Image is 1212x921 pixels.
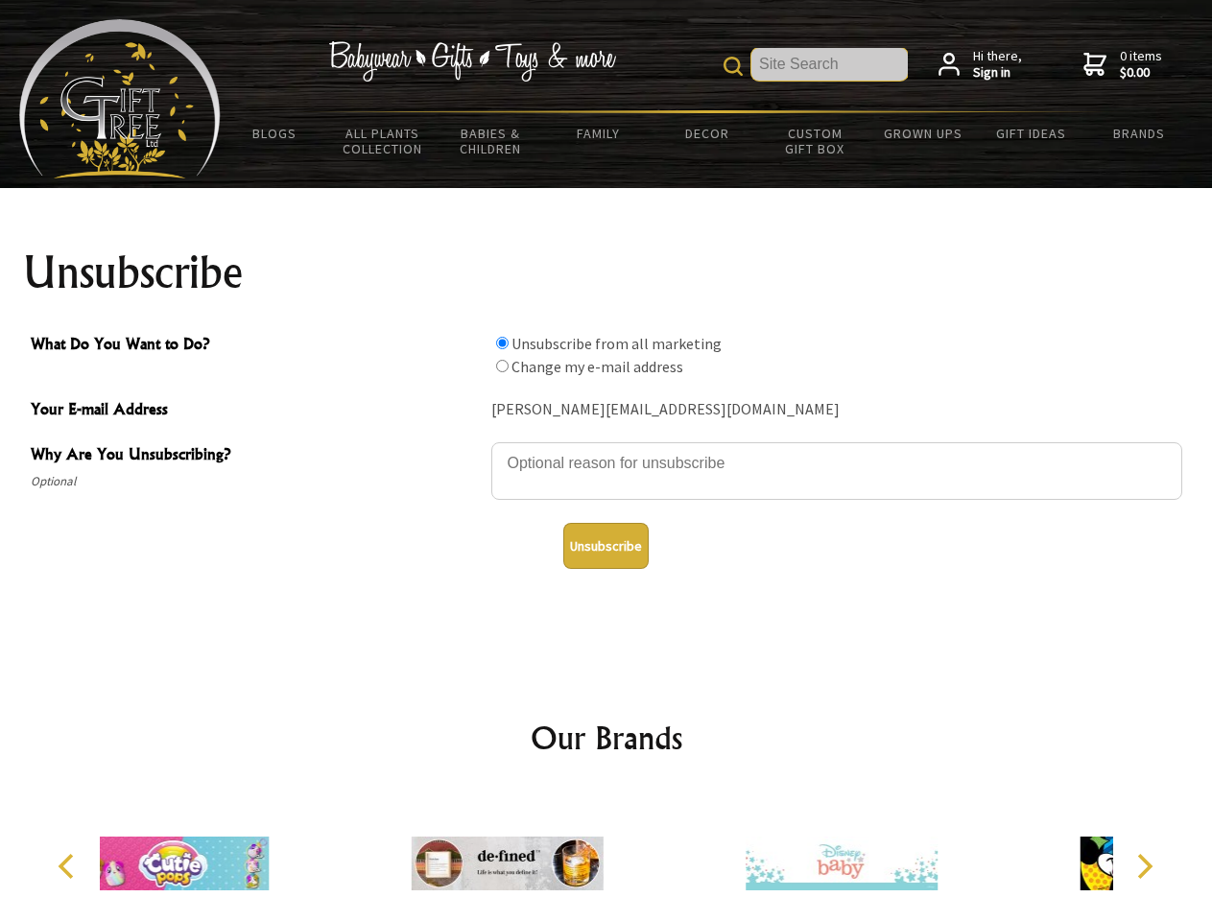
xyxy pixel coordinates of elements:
[939,48,1022,82] a: Hi there,Sign in
[31,470,482,493] span: Optional
[491,442,1182,500] textarea: Why Are You Unsubscribing?
[977,113,1085,153] a: Gift Ideas
[437,113,545,169] a: Babies & Children
[761,113,869,169] a: Custom Gift Box
[31,442,482,470] span: Why Are You Unsubscribing?
[1123,845,1165,887] button: Next
[1120,47,1162,82] span: 0 items
[221,113,329,153] a: BLOGS
[496,360,509,372] input: What Do You Want to Do?
[38,715,1175,761] h2: Our Brands
[653,113,761,153] a: Decor
[563,523,649,569] button: Unsubscribe
[973,64,1022,82] strong: Sign in
[329,113,438,169] a: All Plants Collection
[491,395,1182,425] div: [PERSON_NAME][EMAIL_ADDRESS][DOMAIN_NAME]
[1083,48,1162,82] a: 0 items$0.00
[511,357,683,376] label: Change my e-mail address
[724,57,743,76] img: product search
[751,48,908,81] input: Site Search
[1120,64,1162,82] strong: $0.00
[545,113,654,153] a: Family
[19,19,221,178] img: Babyware - Gifts - Toys and more...
[1085,113,1194,153] a: Brands
[48,845,90,887] button: Previous
[511,334,722,353] label: Unsubscribe from all marketing
[23,249,1190,295] h1: Unsubscribe
[496,337,509,349] input: What Do You Want to Do?
[328,41,616,82] img: Babywear - Gifts - Toys & more
[868,113,977,153] a: Grown Ups
[31,397,482,425] span: Your E-mail Address
[31,332,482,360] span: What Do You Want to Do?
[973,48,1022,82] span: Hi there,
